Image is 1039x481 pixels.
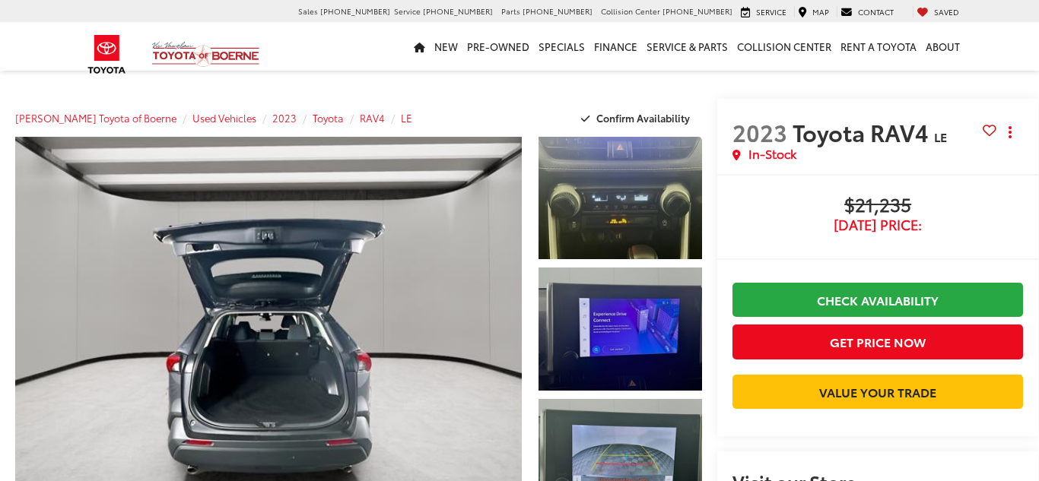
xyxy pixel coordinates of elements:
[537,267,704,391] img: 2023 Toyota RAV4 LE
[151,41,260,68] img: Vic Vaughan Toyota of Boerne
[756,6,786,17] span: Service
[409,22,430,71] a: Home
[836,22,921,71] a: Rent a Toyota
[732,22,836,71] a: Collision Center
[921,22,964,71] a: About
[732,217,1023,233] span: [DATE] Price:
[523,5,593,17] span: [PHONE_NUMBER]
[539,137,702,259] a: Expand Photo 1
[534,22,589,71] a: Specials
[423,5,493,17] span: [PHONE_NUMBER]
[793,116,934,148] span: Toyota RAV4
[360,111,385,125] a: RAV4
[732,195,1023,217] span: $21,235
[272,111,297,125] a: 2023
[812,6,829,17] span: Map
[462,22,534,71] a: Pre-Owned
[913,6,963,18] a: My Saved Vehicles
[320,5,390,17] span: [PHONE_NUMBER]
[642,22,732,71] a: Service & Parts: Opens in a new tab
[934,6,959,17] span: Saved
[537,136,704,261] img: 2023 Toyota RAV4 LE
[430,22,462,71] a: New
[748,145,796,163] span: In-Stock
[737,6,790,18] a: Service
[1009,126,1012,138] span: dropdown dots
[15,111,176,125] a: [PERSON_NAME] Toyota of Boerne
[732,116,787,148] span: 2023
[596,111,690,125] span: Confirm Availability
[794,6,833,18] a: Map
[837,6,898,18] a: Contact
[732,324,1023,359] button: Get Price Now
[589,22,642,71] a: Finance
[996,119,1023,145] button: Actions
[662,5,732,17] span: [PHONE_NUMBER]
[401,111,412,125] a: LE
[732,375,1023,409] a: Value Your Trade
[573,105,703,131] button: Confirm Availability
[934,128,947,145] span: LE
[732,283,1023,317] a: Check Availability
[78,30,135,79] img: Toyota
[298,5,318,17] span: Sales
[601,5,660,17] span: Collision Center
[539,267,702,390] a: Expand Photo 2
[192,111,256,125] a: Used Vehicles
[858,6,894,17] span: Contact
[313,111,344,125] a: Toyota
[501,5,520,17] span: Parts
[394,5,421,17] span: Service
